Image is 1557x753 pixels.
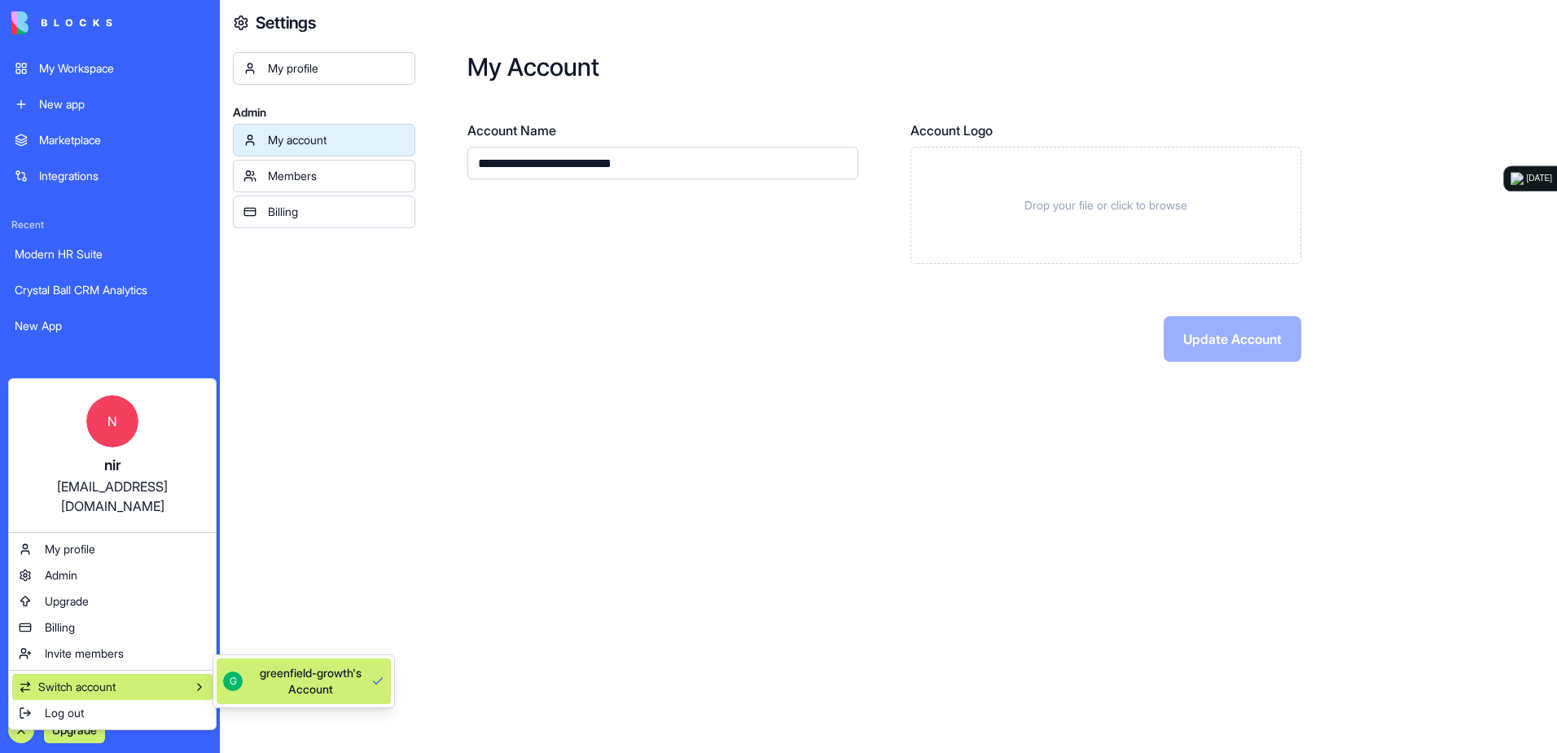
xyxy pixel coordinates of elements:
[25,477,200,516] div: [EMAIL_ADDRESS][DOMAIN_NAME]
[12,588,213,614] a: Upgrade
[5,218,215,231] span: Recent
[45,541,95,557] span: My profile
[1511,172,1524,185] img: logo
[25,454,200,477] div: nir
[38,679,116,695] span: Switch account
[1527,172,1552,185] div: [DATE]
[86,395,138,447] span: N
[12,382,213,529] a: Nnir[EMAIL_ADDRESS][DOMAIN_NAME]
[45,593,89,610] span: Upgrade
[45,567,77,583] span: Admin
[12,641,213,667] a: Invite members
[45,705,84,721] span: Log out
[45,645,124,662] span: Invite members
[45,619,75,636] span: Billing
[15,318,205,334] div: New App
[15,246,205,262] div: Modern HR Suite
[15,282,205,298] div: Crystal Ball CRM Analytics
[12,562,213,588] a: Admin
[12,614,213,641] a: Billing
[12,536,213,562] a: My profile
